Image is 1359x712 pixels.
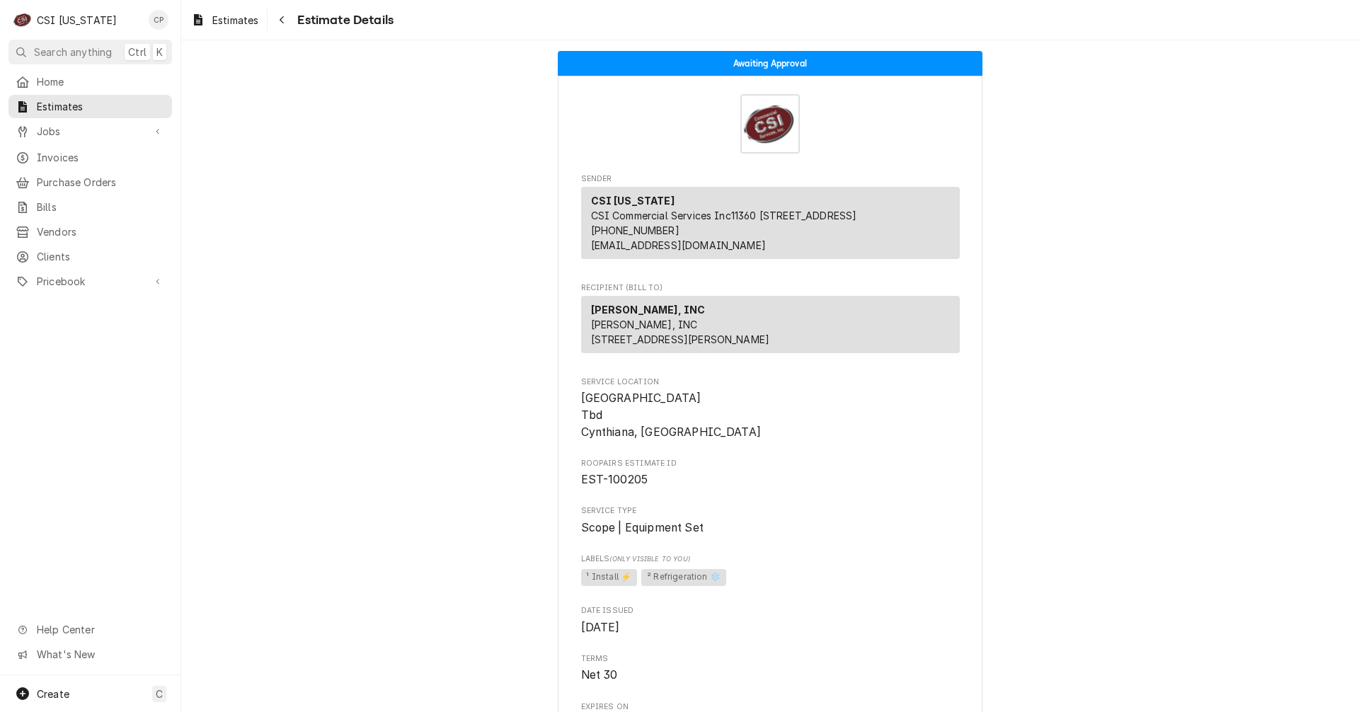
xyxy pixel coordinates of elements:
span: Scope | Equipment Set [581,521,704,534]
span: Roopairs Estimate ID [581,471,960,488]
div: Status [558,51,982,76]
span: Bills [37,200,165,214]
span: Estimate Details [293,11,394,30]
span: CSI Commercial Services Inc11360 [STREET_ADDRESS] [591,209,857,222]
span: [PERSON_NAME], INC [STREET_ADDRESS][PERSON_NAME] [591,318,770,345]
span: [DATE] [581,621,620,634]
img: Logo [740,94,800,154]
div: Recipient (Bill To) [581,296,960,353]
a: [PHONE_NUMBER] [591,224,679,236]
span: Help Center [37,622,164,637]
div: Terms [581,653,960,684]
span: Awaiting Approval [733,59,807,68]
a: Clients [8,245,172,268]
span: Terms [581,667,960,684]
span: [object Object] [581,567,960,588]
a: Go to Pricebook [8,270,172,293]
span: Jobs [37,124,144,139]
span: Clients [37,249,165,264]
span: Labels [581,553,960,565]
div: Service Type [581,505,960,536]
span: Create [37,688,69,700]
span: ² Refrigeration ❄️ [641,569,726,586]
a: Bills [8,195,172,219]
div: [object Object] [581,553,960,588]
strong: [PERSON_NAME], INC [591,304,706,316]
span: Invoices [37,150,165,165]
span: Recipient (Bill To) [581,282,960,294]
div: Estimate Sender [581,173,960,265]
span: Roopairs Estimate ID [581,458,960,469]
span: Search anything [34,45,112,59]
span: Estimates [37,99,165,114]
button: Search anythingCtrlK [8,40,172,64]
a: Home [8,70,172,93]
a: [EMAIL_ADDRESS][DOMAIN_NAME] [591,239,766,251]
div: Sender [581,187,960,265]
span: Purchase Orders [37,175,165,190]
span: Service Location [581,377,960,388]
span: Terms [581,653,960,665]
span: Service Location [581,390,960,440]
span: Service Type [581,505,960,517]
span: Net 30 [581,668,618,682]
div: Sender [581,187,960,259]
span: What's New [37,647,164,662]
span: Ctrl [128,45,147,59]
div: Date Issued [581,605,960,636]
div: Estimate Recipient [581,282,960,360]
span: Date Issued [581,619,960,636]
span: ¹ Install ⚡️ [581,569,638,586]
span: Home [37,74,165,89]
span: Sender [581,173,960,185]
span: [GEOGRAPHIC_DATA] Tbd Cynthiana, [GEOGRAPHIC_DATA] [581,391,761,438]
div: C [13,10,33,30]
span: K [156,45,163,59]
a: Invoices [8,146,172,169]
span: (Only Visible to You) [609,555,689,563]
a: Vendors [8,220,172,243]
span: Pricebook [37,274,144,289]
div: Roopairs Estimate ID [581,458,960,488]
span: C [156,687,163,701]
a: Estimates [185,8,264,32]
span: Service Type [581,519,960,536]
div: CP [149,10,168,30]
strong: CSI [US_STATE] [591,195,675,207]
span: Date Issued [581,605,960,616]
a: Purchase Orders [8,171,172,194]
div: Craig Pierce's Avatar [149,10,168,30]
span: Estimates [212,13,258,28]
div: CSI [US_STATE] [37,13,117,28]
a: Go to What's New [8,643,172,666]
a: Go to Jobs [8,120,172,143]
span: Vendors [37,224,165,239]
div: Service Location [581,377,960,440]
button: Navigate back [270,8,293,31]
span: EST-100205 [581,473,648,486]
a: Go to Help Center [8,618,172,641]
a: Estimates [8,95,172,118]
div: CSI Kentucky's Avatar [13,10,33,30]
div: Recipient (Bill To) [581,296,960,359]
